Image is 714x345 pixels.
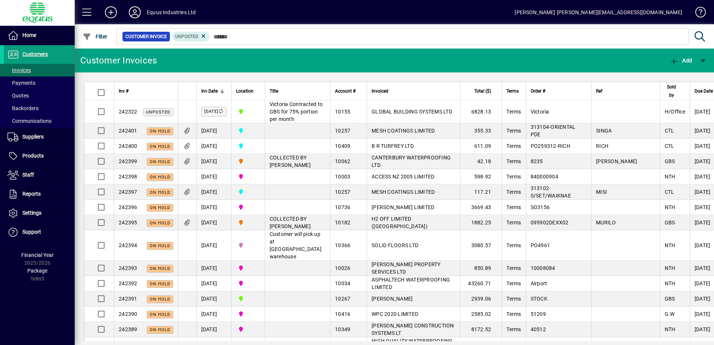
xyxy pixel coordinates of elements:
[196,230,231,261] td: [DATE]
[196,215,231,230] td: [DATE]
[531,87,587,95] div: Order #
[4,64,75,77] a: Invoices
[4,185,75,203] a: Reports
[7,80,35,86] span: Payments
[372,261,441,275] span: [PERSON_NAME] PROPERTY SERVICES LTD
[665,242,676,248] span: NTH
[236,172,260,181] span: 2N NORTHERN
[665,280,676,286] span: NTH
[236,295,260,303] span: 1B BLENHEIM
[270,87,326,95] div: Title
[515,6,682,18] div: [PERSON_NAME] [PERSON_NAME][EMAIL_ADDRESS][DOMAIN_NAME]
[335,311,350,317] span: 10416
[335,296,350,302] span: 10267
[4,147,75,165] a: Products
[372,277,450,290] span: ASPHALTECH WATERPROOFING LIMITED
[4,102,75,115] a: Backorders
[150,297,170,302] span: On hold
[196,184,231,200] td: [DATE]
[460,139,502,154] td: 611.09
[335,174,350,180] span: 10003
[119,280,137,286] span: 242392
[506,109,521,115] span: Terms
[196,169,231,184] td: [DATE]
[236,218,260,227] span: 4S SOUTHERN
[460,169,502,184] td: 598.92
[236,108,260,116] span: 1B BLENHEIM
[596,189,607,195] span: MISI
[372,216,428,229] span: H2 OFF LIMITED ([GEOGRAPHIC_DATA])
[7,93,29,99] span: Quotes
[119,128,137,134] span: 242401
[175,34,198,39] span: Unposted
[460,276,502,291] td: 43260.71
[372,155,451,168] span: CANTERBURY WATERPROOFING LTD
[236,157,260,165] span: 4S SOUTHERN
[7,118,52,124] span: Communications
[119,174,137,180] span: 242398
[147,6,196,18] div: Equus Industries Ltd
[150,159,170,164] span: On hold
[236,310,260,318] span: 2N NORTHERN
[119,311,137,317] span: 242390
[150,282,170,286] span: On hold
[201,87,218,95] span: Inv Date
[460,261,502,276] td: 850.89
[460,100,502,123] td: 6828.13
[596,87,602,95] span: Ref
[21,252,54,258] span: Financial Year
[22,32,36,38] span: Home
[460,230,502,261] td: 3080.57
[22,191,41,197] span: Reports
[665,174,676,180] span: NTH
[460,215,502,230] td: 1882.25
[150,205,170,210] span: On hold
[506,143,521,149] span: Terms
[372,323,454,336] span: [PERSON_NAME] CONSTRUCTION SYSTEMS LT
[119,265,137,271] span: 242393
[335,189,350,195] span: 10257
[270,87,278,95] span: Title
[150,190,170,195] span: On hold
[150,129,170,134] span: On hold
[665,128,674,134] span: CTL
[372,128,435,134] span: MESH COATINGS LIMITED
[196,154,231,169] td: [DATE]
[531,204,550,210] span: SO3156
[236,188,260,196] span: 3C CENTRAL
[460,184,502,200] td: 117.21
[665,109,685,115] span: H/Office
[4,115,75,127] a: Communications
[460,322,502,337] td: 8172.52
[531,185,571,199] span: 313102-S/SET/WAIKNAE
[460,307,502,322] td: 2585.02
[335,242,350,248] span: 10366
[125,33,167,40] span: Customer Invoice
[196,123,231,139] td: [DATE]
[27,268,47,274] span: Package
[335,128,350,134] span: 10257
[150,312,170,317] span: On hold
[460,291,502,307] td: 2939.06
[119,189,137,195] span: 242397
[596,220,616,226] span: MURILO
[670,57,692,63] span: Add
[4,223,75,242] a: Support
[119,109,137,115] span: 242322
[119,87,173,95] div: Inv #
[270,155,311,168] span: COLLECTED BY [PERSON_NAME]
[335,87,362,95] div: Account #
[196,200,231,215] td: [DATE]
[465,87,498,95] div: Total ($)
[665,83,685,99] div: Sold by
[372,204,434,210] span: [PERSON_NAME] LIMITED
[460,154,502,169] td: 42.18
[236,87,254,95] span: Location
[22,134,44,140] span: Suppliers
[690,1,705,26] a: Knowledge Base
[22,172,34,178] span: Staff
[531,220,569,226] span: 095902DEXX02
[695,87,713,95] span: Due Date
[596,143,608,149] span: RICH
[506,280,521,286] span: Terms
